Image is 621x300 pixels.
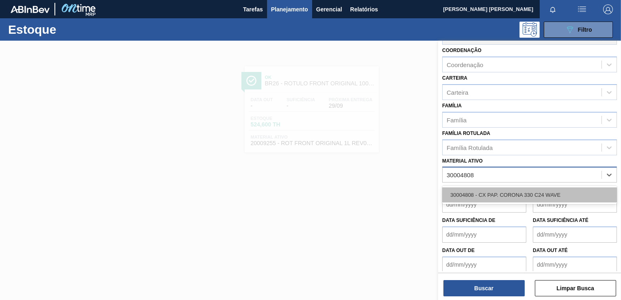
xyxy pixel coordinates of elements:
span: Gerencial [316,4,342,14]
div: Carteira [447,89,468,96]
input: dd/mm/yyyy [442,257,526,273]
input: dd/mm/yyyy [442,196,526,213]
input: dd/mm/yyyy [533,196,617,213]
img: userActions [577,4,587,14]
div: Coordenação [447,61,483,68]
img: TNhmsLtSVTkK8tSr43FrP2fwEKptu5GPRR3wAAAABJRU5ErkJggg== [11,6,50,13]
label: Família Rotulada [442,130,490,136]
div: 30004808 - CX PAP. CORONA 330 C24 WAVE [442,187,617,202]
label: Data out até [533,248,568,253]
button: Filtro [544,22,613,38]
input: dd/mm/yyyy [442,226,526,243]
img: Logout [603,4,613,14]
div: Família Rotulada [447,144,493,151]
label: Data suficiência de [442,217,495,223]
span: Filtro [578,26,592,33]
input: dd/mm/yyyy [533,257,617,273]
input: dd/mm/yyyy [533,226,617,243]
span: Tarefas [243,4,263,14]
label: Coordenação [442,48,482,53]
label: Carteira [442,75,467,81]
label: Data out de [442,248,475,253]
span: Relatórios [350,4,378,14]
button: Notificações [540,4,566,15]
h1: Estoque [8,25,125,34]
label: Material ativo [442,158,483,164]
div: Família [447,116,467,123]
label: Data suficiência até [533,217,588,223]
span: Planejamento [271,4,308,14]
label: Família [442,103,462,109]
div: Pogramando: nenhum usuário selecionado [519,22,540,38]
